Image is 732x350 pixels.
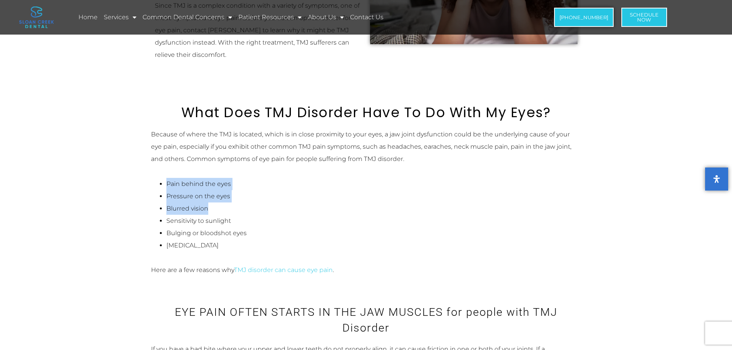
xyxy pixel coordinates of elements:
[166,239,581,252] li: [MEDICAL_DATA]
[166,215,581,227] li: Sensitivity to sunlight
[151,105,581,121] h2: What Does TMJ Disorder Have To Do With My Eyes?
[141,8,233,26] a: Common Dental Concerns
[554,8,614,27] a: [PHONE_NUMBER]
[166,202,581,215] li: Blurred vision
[151,264,581,276] p: Here are a few reasons why .
[151,304,581,335] h3: EYE PAIN OFTEN STARTS IN THE JAW MUSCLES for people with TMJ Disorder
[621,8,667,27] a: ScheduleNow
[234,266,333,274] a: TMJ disorder can cause eye pain
[166,178,581,190] li: Pain behind the eyes
[705,168,728,191] button: Open Accessibility Panel
[166,227,581,239] li: Bulging or bloodshot eyes
[349,8,385,26] a: Contact Us
[166,190,581,202] li: Pressure on the eyes
[559,15,608,20] span: [PHONE_NUMBER]
[77,8,504,26] nav: Menu
[307,8,345,26] a: About Us
[77,8,99,26] a: Home
[237,8,303,26] a: Patient Resources
[19,7,54,28] img: logo
[151,128,581,165] p: Because of where the TMJ is located, which is in close proximity to your eyes, a jaw joint dysfun...
[630,12,659,22] span: Schedule Now
[103,8,138,26] a: Services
